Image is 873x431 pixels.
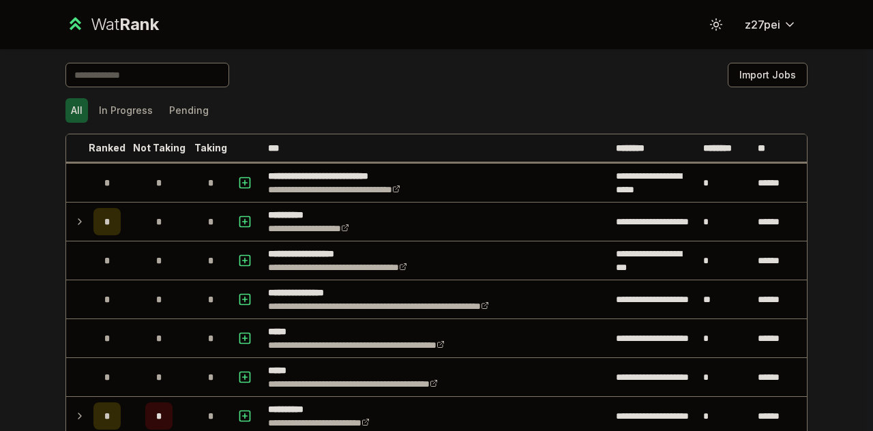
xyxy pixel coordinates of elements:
a: WatRank [65,14,159,35]
p: Not Taking [133,141,186,155]
span: z27pei [745,16,780,33]
button: Import Jobs [728,63,808,87]
div: Wat [91,14,159,35]
button: All [65,98,88,123]
button: Pending [164,98,214,123]
button: In Progress [93,98,158,123]
span: Rank [119,14,159,34]
button: z27pei [734,12,808,37]
p: Taking [194,141,227,155]
p: Ranked [89,141,125,155]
